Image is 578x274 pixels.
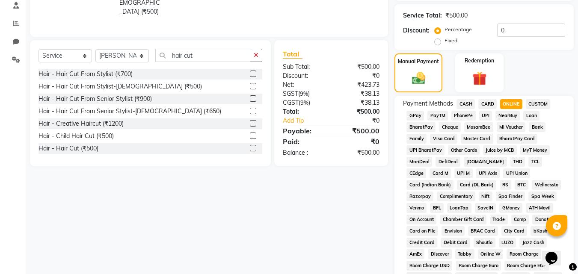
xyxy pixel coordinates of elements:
[455,249,474,259] span: Tabby
[479,192,492,201] span: Nift
[39,107,221,116] div: Hair - Hair Cut From Senior Stylist-[DEMOGRAPHIC_DATA] (₹650)
[510,157,525,167] span: THD
[495,111,520,121] span: NearBuy
[276,136,331,147] div: Paid:
[39,70,133,79] div: Hair - Hair Cut From Stylist (₹700)
[436,157,460,167] span: DefiDeal
[504,261,549,271] span: Room Charge EGP
[403,99,453,108] span: Payment Methods
[479,111,492,121] span: UPI
[464,157,507,167] span: [DOMAIN_NAME]
[406,203,427,213] span: Venmo
[406,145,445,155] span: UPI BharatPay
[476,168,500,178] span: UPI Axis
[276,148,331,157] div: Balance :
[499,238,516,247] span: LUZO
[276,62,331,71] div: Sub Total:
[406,215,436,224] span: On Account
[454,168,473,178] span: UPI M
[520,145,550,155] span: MyT Money
[451,111,476,121] span: PhonePe
[496,192,525,201] span: Spa Finder
[499,203,522,213] span: GMoney
[523,111,539,121] span: Loan
[456,99,475,109] span: CASH
[478,99,497,109] span: CARD
[331,62,386,71] div: ₹500.00
[448,145,480,155] span: Other Cards
[406,261,452,271] span: Room Charge USD
[532,215,557,224] span: Donation
[331,126,386,136] div: ₹500.00
[474,238,495,247] span: Shoutlo
[276,98,331,107] div: ( )
[526,203,553,213] span: ATH Movil
[283,90,298,97] span: SGST
[447,203,471,213] span: LoanTap
[478,249,504,259] span: Online W
[331,98,386,107] div: ₹38.13
[398,58,439,65] label: Manual Payment
[406,226,438,236] span: Card on File
[276,107,331,116] div: Total:
[503,168,530,178] span: UPI Union
[276,71,331,80] div: Discount:
[456,261,501,271] span: Room Charge Euro
[430,134,457,144] span: Visa Card
[528,157,542,167] span: TCL
[430,168,451,178] span: Card M
[468,70,491,87] img: _gift.svg
[445,11,468,20] div: ₹500.00
[276,89,331,98] div: ( )
[39,144,98,153] div: Hair - Hair Cut (₹500)
[331,136,386,147] div: ₹0
[511,215,529,224] span: Comp
[406,168,426,178] span: CEdge
[427,111,448,121] span: PayTM
[300,90,308,97] span: 9%
[39,94,152,103] div: Hair - Hair Cut From Senior Stylist (₹900)
[341,116,386,125] div: ₹0
[528,192,557,201] span: Spa Week
[406,249,424,259] span: AmEx
[276,80,331,89] div: Net:
[283,50,302,59] span: Total
[403,26,430,35] div: Discount:
[39,82,202,91] div: Hair - Hair Cut From Stylist-[DEMOGRAPHIC_DATA] (₹500)
[497,134,538,144] span: BharatPay Card
[428,249,452,259] span: Discover
[440,215,486,224] span: Chamber Gift Card
[406,192,433,201] span: Razorpay
[490,215,508,224] span: Trade
[475,203,496,213] span: SaveIN
[406,157,432,167] span: MariDeal
[457,180,496,190] span: Card (DL Bank)
[464,122,493,132] span: MosamBee
[408,71,430,86] img: _cash.svg
[445,26,472,33] label: Percentage
[507,249,541,259] span: Room Charge
[406,122,436,132] span: BharatPay
[39,132,114,141] div: Hair - Child Hair Cut (₹500)
[519,238,547,247] span: Jazz Cash
[331,71,386,80] div: ₹0
[406,238,437,247] span: Credit Card
[331,107,386,116] div: ₹500.00
[276,116,340,125] a: Add Tip
[461,134,493,144] span: Master Card
[526,99,551,109] span: CUSTOM
[483,145,517,155] span: Juice by MCB
[468,226,498,236] span: BRAC Card
[532,180,561,190] span: Wellnessta
[331,89,386,98] div: ₹38.13
[406,134,427,144] span: Family
[501,226,528,236] span: City Card
[39,119,124,128] div: Hair - Creative Haircut (₹1200)
[445,37,457,44] label: Fixed
[403,11,442,20] div: Service Total:
[283,99,299,106] span: CGST
[515,180,529,190] span: BTC
[500,99,522,109] span: ONLINE
[406,180,454,190] span: Card (Indian Bank)
[439,122,461,132] span: Cheque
